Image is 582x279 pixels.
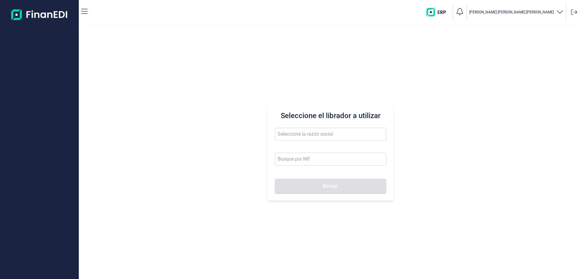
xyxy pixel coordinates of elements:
[469,10,554,15] p: [PERSON_NAME] [PERSON_NAME] [PERSON_NAME]
[275,153,386,165] input: Busque por NIF
[469,8,564,17] button: [PERSON_NAME] [PERSON_NAME] [PERSON_NAME]
[275,111,386,121] h3: Seleccione el librador a utilizar
[275,128,386,141] input: Seleccione la razón social
[275,179,386,193] button: Buscar
[11,5,68,24] img: Logo de aplicación
[323,184,338,188] span: Buscar
[426,8,450,16] img: erp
